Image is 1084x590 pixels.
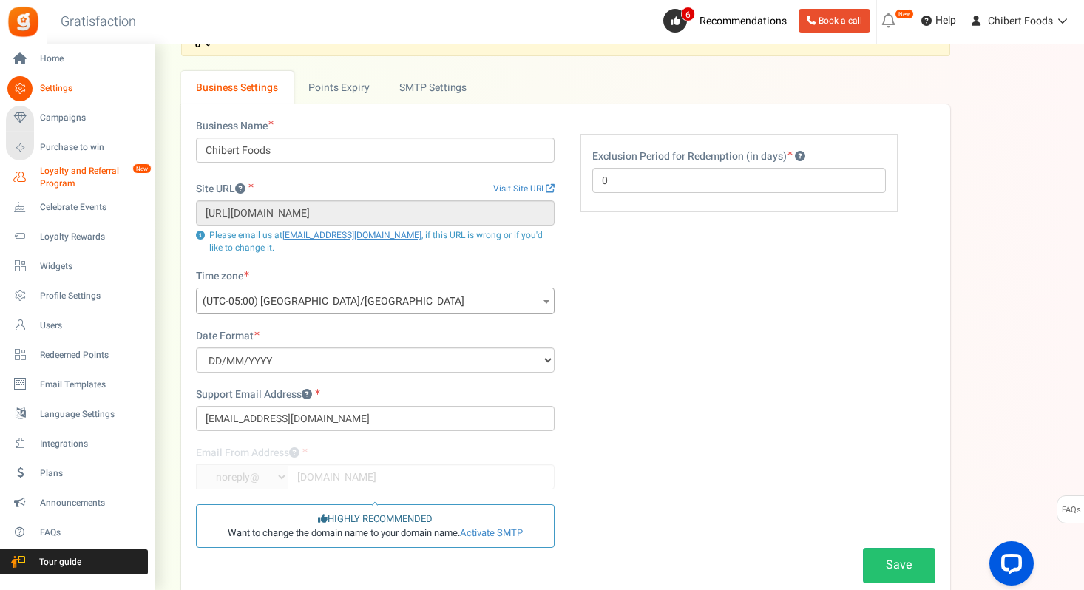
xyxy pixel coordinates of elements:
[294,71,385,104] a: Points Expiry
[40,408,143,421] span: Language Settings
[40,438,143,450] span: Integrations
[40,526,143,539] span: FAQs
[40,201,143,214] span: Celebrate Events
[6,106,148,131] a: Campaigns
[6,401,148,427] a: Language Settings
[493,183,555,195] a: Visit Site URL
[40,112,143,124] span: Campaigns
[6,313,148,338] a: Users
[132,163,152,174] em: New
[6,490,148,515] a: Announcements
[40,467,143,480] span: Plans
[6,165,148,190] a: Loyalty and Referral Program New
[196,288,555,314] span: (UTC-05:00) America/Chicago
[6,431,148,456] a: Integrations
[6,135,148,160] a: Purchase to win
[181,71,294,104] a: Business Settings
[460,526,523,540] a: Activate SMTP
[895,9,914,19] em: New
[196,329,260,344] label: Date Format
[799,9,870,33] a: Book a call
[932,13,956,28] span: Help
[40,52,143,65] span: Home
[6,76,148,101] a: Settings
[197,288,554,315] span: (UTC-05:00) America/Chicago
[6,194,148,220] a: Celebrate Events
[663,9,793,33] a: 6 Recommendations
[44,7,152,37] h3: Gratisfaction
[6,47,148,72] a: Home
[699,13,787,29] span: Recommendations
[592,149,805,164] label: Exclusion Period for Redemption (in days)
[40,319,143,332] span: Users
[988,13,1053,29] span: Chibert Foods
[196,182,254,197] label: Site URL
[196,229,555,254] p: Please email us at , if this URL is wrong or if you'd like to change it.
[6,372,148,397] a: Email Templates
[40,497,143,509] span: Announcements
[228,526,523,540] span: Want to change the domain name to your domain name.
[385,71,517,104] a: SMTP Settings
[40,290,143,302] span: Profile Settings
[6,520,148,545] a: FAQs
[681,7,695,21] span: 6
[40,349,143,362] span: Redeemed Points
[40,165,148,190] span: Loyalty and Referral Program
[196,138,555,163] input: Your business name
[196,387,320,402] label: Support Email Address
[282,228,421,242] a: [EMAIL_ADDRESS][DOMAIN_NAME]
[6,224,148,249] a: Loyalty Rewards
[1061,496,1081,524] span: FAQs
[40,82,143,95] span: Settings
[40,260,143,273] span: Widgets
[318,512,433,526] span: HIGHLY RECOMMENDED
[6,342,148,367] a: Redeemed Points
[196,200,555,226] input: http://www.example.com
[196,119,274,134] label: Business Name
[196,406,555,431] input: support@yourdomain.com
[196,269,249,284] label: Time zone
[40,231,143,243] span: Loyalty Rewards
[40,379,143,391] span: Email Templates
[863,548,935,583] button: Save
[40,141,143,154] span: Purchase to win
[6,254,148,279] a: Widgets
[7,5,40,38] img: Gratisfaction
[7,556,110,569] span: Tour guide
[6,461,148,486] a: Plans
[915,9,962,33] a: Help
[6,283,148,308] a: Profile Settings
